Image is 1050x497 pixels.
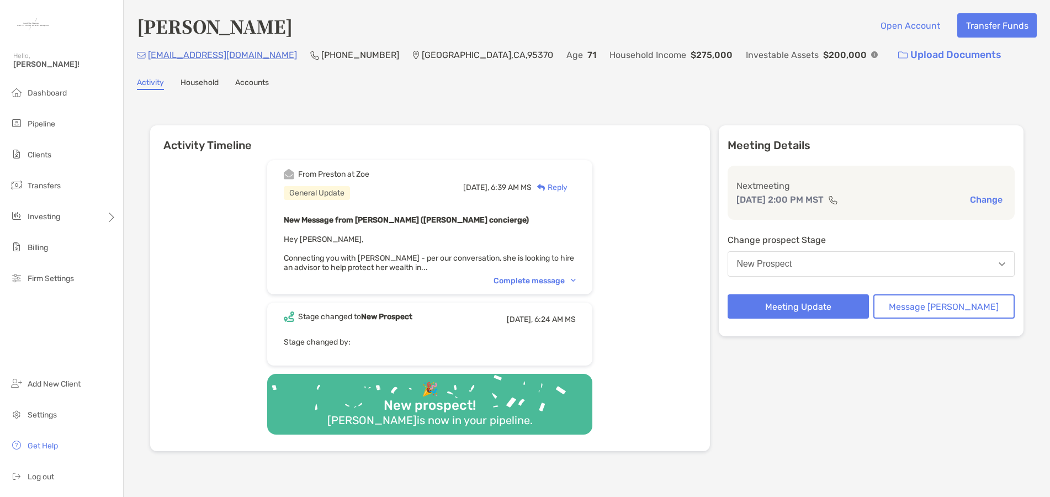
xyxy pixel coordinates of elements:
[379,398,480,414] div: New prospect!
[310,51,319,60] img: Phone Icon
[28,410,57,420] span: Settings
[957,13,1037,38] button: Transfer Funds
[537,184,545,191] img: Reply icon
[321,48,399,62] p: [PHONE_NUMBER]
[566,48,583,62] p: Age
[28,150,51,160] span: Clients
[728,139,1015,152] p: Meeting Details
[284,215,529,225] b: New Message from [PERSON_NAME] ([PERSON_NAME] concierge)
[10,209,23,223] img: investing icon
[235,78,269,90] a: Accounts
[150,125,710,152] h6: Activity Timeline
[28,181,61,191] span: Transfers
[491,183,532,192] span: 6:39 AM MS
[746,48,819,62] p: Investable Assets
[28,274,74,283] span: Firm Settings
[10,147,23,161] img: clients icon
[736,193,824,207] p: [DATE] 2:00 PM MST
[507,315,533,324] span: [DATE],
[298,312,412,321] div: Stage changed to
[728,251,1015,277] button: New Prospect
[422,48,553,62] p: [GEOGRAPHIC_DATA] , CA , 95370
[871,51,878,58] img: Info Icon
[28,243,48,252] span: Billing
[137,13,293,39] h4: [PERSON_NAME]
[873,294,1015,319] button: Message [PERSON_NAME]
[137,78,164,90] a: Activity
[28,472,54,482] span: Log out
[284,186,350,200] div: General Update
[967,194,1006,205] button: Change
[28,212,60,221] span: Investing
[10,86,23,99] img: dashboard icon
[609,48,686,62] p: Household Income
[148,48,297,62] p: [EMAIL_ADDRESS][DOMAIN_NAME]
[267,374,592,425] img: Confetti
[10,408,23,421] img: settings icon
[728,294,869,319] button: Meeting Update
[361,312,412,321] b: New Prospect
[587,48,596,62] p: 71
[10,178,23,192] img: transfers icon
[999,262,1005,266] img: Open dropdown arrow
[412,51,420,60] img: Location Icon
[10,377,23,390] img: add_new_client icon
[823,48,867,62] p: $200,000
[728,233,1015,247] p: Change prospect Stage
[284,311,294,322] img: Event icon
[10,438,23,452] img: get-help icon
[28,88,67,98] span: Dashboard
[891,43,1009,67] a: Upload Documents
[571,279,576,282] img: Chevron icon
[463,183,489,192] span: [DATE],
[137,52,146,59] img: Email Icon
[10,469,23,483] img: logout icon
[323,414,537,427] div: [PERSON_NAME] is now in your pipeline.
[181,78,219,90] a: Household
[494,276,576,285] div: Complete message
[532,182,568,193] div: Reply
[28,379,81,389] span: Add New Client
[28,441,58,451] span: Get Help
[737,259,792,269] div: New Prospect
[10,271,23,284] img: firm-settings icon
[534,315,576,324] span: 6:24 AM MS
[13,4,53,44] img: Zoe Logo
[284,335,576,349] p: Stage changed by:
[736,179,1006,193] p: Next meeting
[28,119,55,129] span: Pipeline
[828,195,838,204] img: communication type
[13,60,116,69] span: [PERSON_NAME]!
[284,235,574,272] span: Hey [PERSON_NAME], Connecting you with [PERSON_NAME] - per our conversation, she is looking to hi...
[298,170,369,179] div: From Preston at Zoe
[898,51,908,59] img: button icon
[10,117,23,130] img: pipeline icon
[691,48,733,62] p: $275,000
[872,13,948,38] button: Open Account
[417,382,443,398] div: 🎉
[10,240,23,253] img: billing icon
[284,169,294,179] img: Event icon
